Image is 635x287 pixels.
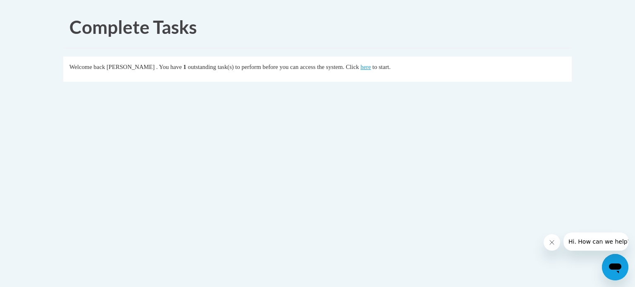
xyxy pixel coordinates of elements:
span: to start. [372,64,391,70]
span: . You have [156,64,182,70]
iframe: Message from company [563,232,628,251]
iframe: Close message [544,234,560,251]
span: Welcome back [69,64,105,70]
span: [PERSON_NAME] [107,64,155,70]
span: Complete Tasks [69,16,197,38]
iframe: Button to launch messaging window [602,254,628,280]
span: 1 [183,64,186,70]
a: here [360,64,371,70]
span: Hi. How can we help? [5,6,67,12]
span: outstanding task(s) to perform before you can access the system. Click [188,64,359,70]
